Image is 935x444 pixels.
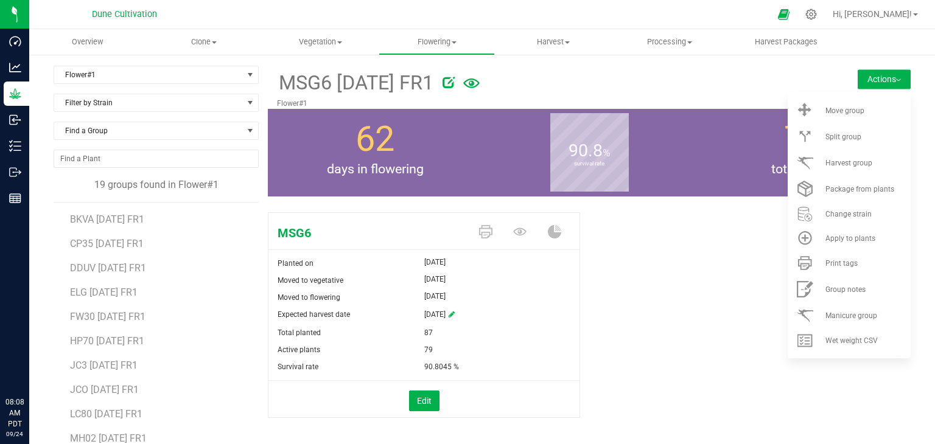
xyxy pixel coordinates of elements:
span: 62 [355,119,394,159]
inline-svg: Dashboard [9,35,21,47]
group-info-box: Total number of plants [706,109,902,196]
button: Edit [409,390,439,411]
span: 79 [424,341,433,358]
a: Clone [145,29,262,55]
inline-svg: Analytics [9,61,21,74]
span: Open Ecommerce Menu [770,2,797,26]
a: Vegetation [262,29,379,55]
span: days in flowering [268,160,482,179]
group-info-box: Days in flowering [277,109,473,196]
p: 08:08 AM PDT [5,397,24,429]
span: Processing [612,36,727,47]
span: FW30 [DATE] FR1 [70,311,145,322]
span: DDUV [DATE] FR1 [70,262,146,274]
span: CP35 [DATE] FR1 [70,238,144,249]
a: Harvest [495,29,611,55]
span: ELG [DATE] FR1 [70,286,138,298]
span: Manicure group [825,311,877,320]
a: Overview [29,29,145,55]
span: BKVA [DATE] FR1 [70,213,144,225]
span: Move group [825,106,864,115]
span: [DATE] [424,255,446,269]
span: 79 [784,119,823,159]
span: Expected harvest date [278,310,350,319]
a: Harvest Packages [728,29,844,55]
span: Split group [825,133,861,141]
span: Filter by Strain [54,94,243,111]
group-info-box: Survival rate [491,109,687,196]
a: Processing [612,29,728,55]
span: 87 [424,324,433,341]
span: LC80 [DATE] FR1 [70,408,142,420]
span: [DATE] [424,289,446,304]
span: Harvest group [825,159,872,167]
span: 90.8045 % [424,358,459,375]
span: Harvest Packages [738,36,834,47]
span: Apply to plants [825,234,875,243]
inline-svg: Inbound [9,114,21,126]
span: Wet weight CSV [825,336,878,345]
button: Actions [858,69,911,89]
span: Total planted [278,328,321,337]
span: Flower#1 [54,66,243,83]
span: Moved to vegetative [278,276,343,285]
b: survival rate [550,109,629,218]
span: Flowering [379,36,494,47]
span: MSG6 [DATE] FR1 [277,68,433,98]
span: Package from plants [825,185,894,193]
span: HP70 [DATE] FR1 [70,335,144,347]
inline-svg: Outbound [9,166,21,178]
span: select [243,66,258,83]
inline-svg: Reports [9,192,21,204]
inline-svg: Grow [9,88,21,100]
span: Vegetation [263,36,378,47]
div: 19 groups found in Flower#1 [54,178,259,192]
span: JC3 [DATE] FR1 [70,359,138,371]
span: Active plants [278,345,320,354]
span: Dune Cultivation [92,9,157,19]
span: Change strain [825,210,872,218]
span: Planted on [278,259,313,268]
span: [DATE] [424,306,446,324]
input: NO DATA FOUND [54,150,258,167]
span: Harvest [496,36,611,47]
span: MH02 [DATE] FR1 [70,432,147,444]
span: JCO [DATE] FR1 [70,384,139,395]
span: Survival rate [278,362,318,371]
span: MSG6 [268,224,470,242]
span: Moved to flowering [278,293,340,302]
p: 09/24 [5,429,24,439]
span: Group notes [825,285,866,294]
inline-svg: Inventory [9,140,21,152]
p: Flower#1 [277,98,794,109]
iframe: Resource center [12,347,49,383]
span: Find a Group [54,122,243,139]
span: total plants [696,160,911,179]
span: Overview [55,36,119,47]
a: Flowering [379,29,495,55]
span: [DATE] [424,272,446,286]
span: Clone [146,36,261,47]
div: Manage settings [804,9,819,20]
span: Hi, [PERSON_NAME]! [833,9,912,19]
span: Print tags [825,259,858,268]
